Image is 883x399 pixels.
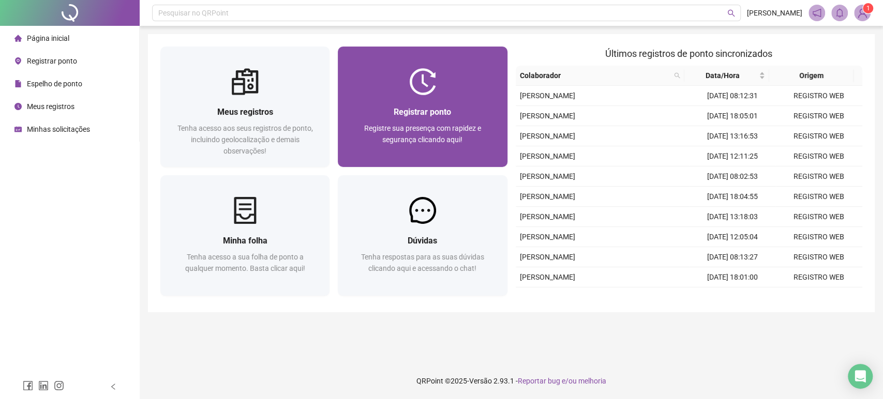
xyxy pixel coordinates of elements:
[775,267,862,287] td: REGISTRO WEB
[338,175,507,296] a: DúvidasTenha respostas para as suas dúvidas clicando aqui e acessando o chat!
[394,107,451,117] span: Registrar ponto
[769,66,854,86] th: Origem
[140,363,883,399] footer: QRPoint © 2025 - 2.93.1 -
[27,34,69,42] span: Página inicial
[160,47,330,167] a: Meus registrosTenha acesso aos seus registros de ponto, incluindo geolocalização e demais observa...
[689,207,776,227] td: [DATE] 13:18:03
[23,380,33,391] span: facebook
[689,106,776,126] td: [DATE] 18:05:01
[520,112,575,120] span: [PERSON_NAME]
[520,192,575,201] span: [PERSON_NAME]
[469,377,492,385] span: Versão
[217,107,273,117] span: Meus registros
[364,124,481,144] span: Registre sua presença com rapidez e segurança clicando aqui!
[689,227,776,247] td: [DATE] 12:05:04
[775,126,862,146] td: REGISTRO WEB
[689,146,776,166] td: [DATE] 12:11:25
[27,102,74,111] span: Meus registros
[689,166,776,187] td: [DATE] 08:02:53
[848,364,873,389] div: Open Intercom Messenger
[185,253,305,272] span: Tenha acesso a sua folha de ponto a qualquer momento. Basta clicar aqui!
[855,5,870,21] img: 94442
[689,70,756,81] span: Data/Hora
[775,106,862,126] td: REGISTRO WEB
[54,380,64,391] span: instagram
[689,187,776,207] td: [DATE] 18:04:55
[338,47,507,167] a: Registrar pontoRegistre sua presença com rapidez e segurança clicando aqui!
[520,233,575,241] span: [PERSON_NAME]
[605,48,772,59] span: Últimos registros de ponto sincronizados
[775,146,862,166] td: REGISTRO WEB
[14,35,22,42] span: home
[689,247,776,267] td: [DATE] 08:13:27
[361,253,484,272] span: Tenha respostas para as suas dúvidas clicando aqui e acessando o chat!
[674,72,680,79] span: search
[689,287,776,308] td: [DATE] 12:56:27
[775,86,862,106] td: REGISTRO WEB
[14,80,22,87] span: file
[520,273,575,281] span: [PERSON_NAME]
[812,8,821,18] span: notification
[863,3,873,13] sup: Atualize o seu contato no menu Meus Dados
[14,103,22,110] span: clock-circle
[520,132,575,140] span: [PERSON_NAME]
[747,7,802,19] span: [PERSON_NAME]
[27,80,82,88] span: Espelho de ponto
[110,383,117,390] span: left
[223,236,267,245] span: Minha folha
[775,247,862,267] td: REGISTRO WEB
[520,70,670,81] span: Colaborador
[14,57,22,65] span: environment
[520,172,575,180] span: [PERSON_NAME]
[408,236,437,245] span: Dúvidas
[689,267,776,287] td: [DATE] 18:01:00
[684,66,769,86] th: Data/Hora
[518,377,606,385] span: Reportar bug e/ou melhoria
[775,287,862,308] td: REGISTRO WEB
[520,212,575,221] span: [PERSON_NAME]
[775,227,862,247] td: REGISTRO WEB
[835,8,844,18] span: bell
[14,126,22,133] span: schedule
[27,125,90,133] span: Minhas solicitações
[520,152,575,160] span: [PERSON_NAME]
[866,5,870,12] span: 1
[775,187,862,207] td: REGISTRO WEB
[38,380,49,391] span: linkedin
[160,175,330,296] a: Minha folhaTenha acesso a sua folha de ponto a qualquer momento. Basta clicar aqui!
[775,166,862,187] td: REGISTRO WEB
[727,9,735,17] span: search
[27,57,77,65] span: Registrar ponto
[689,86,776,106] td: [DATE] 08:12:31
[689,126,776,146] td: [DATE] 13:16:53
[775,207,862,227] td: REGISTRO WEB
[672,68,682,83] span: search
[177,124,313,155] span: Tenha acesso aos seus registros de ponto, incluindo geolocalização e demais observações!
[520,91,575,100] span: [PERSON_NAME]
[520,253,575,261] span: [PERSON_NAME]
